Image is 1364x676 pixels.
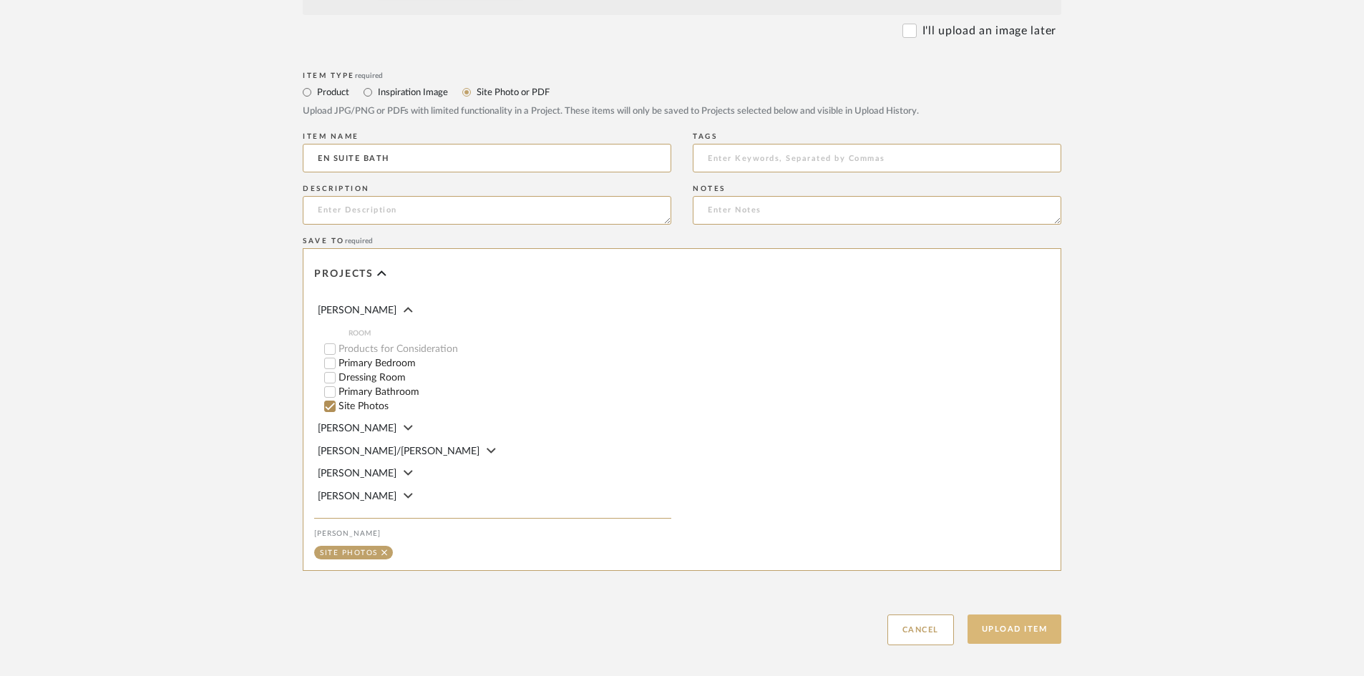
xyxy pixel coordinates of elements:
span: [PERSON_NAME] [318,423,396,433]
label: Primary Bathroom [338,387,671,397]
div: [PERSON_NAME] [314,529,671,538]
label: Inspiration Image [376,84,448,100]
label: Site Photo or PDF [475,84,550,100]
div: Description [303,185,671,193]
input: Enter Keywords, Separated by Commas [693,144,1061,172]
span: [PERSON_NAME] [318,469,396,479]
span: [PERSON_NAME]/[PERSON_NAME] [318,446,479,456]
button: Upload Item [968,614,1062,644]
span: Projects [314,268,374,280]
div: Upload JPG/PNG or PDFs with limited functionality in a Project. These items will only be saved to... [303,104,1061,119]
mat-radio-group: Select item type [303,83,1061,101]
span: required [355,72,383,79]
span: required [345,237,373,245]
label: Site Photos [338,401,671,411]
input: Enter Name [303,144,671,172]
div: Item Type [303,72,1061,80]
button: Cancel [887,614,954,645]
span: ROOM [349,328,671,339]
span: [PERSON_NAME] [318,305,396,315]
div: Notes [693,185,1061,193]
div: Save To [303,237,1061,245]
span: [PERSON_NAME] [318,491,396,501]
label: I'll upload an image later [922,22,1056,39]
label: Product [316,84,349,100]
label: Dressing Room [338,373,671,383]
div: Site Photos [320,549,378,557]
div: Tags [693,132,1061,141]
label: Primary Bedroom [338,358,671,368]
div: Item name [303,132,671,141]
